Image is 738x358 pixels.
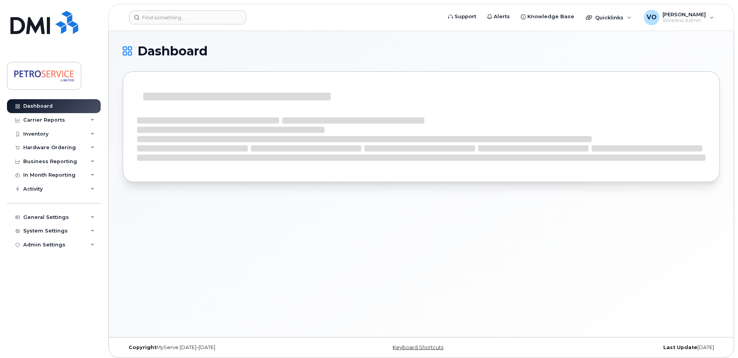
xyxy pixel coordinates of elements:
span: Dashboard [137,45,208,57]
div: [DATE] [521,344,720,351]
strong: Copyright [129,344,156,350]
a: Keyboard Shortcuts [393,344,443,350]
div: MyServe [DATE]–[DATE] [123,344,322,351]
strong: Last Update [663,344,697,350]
